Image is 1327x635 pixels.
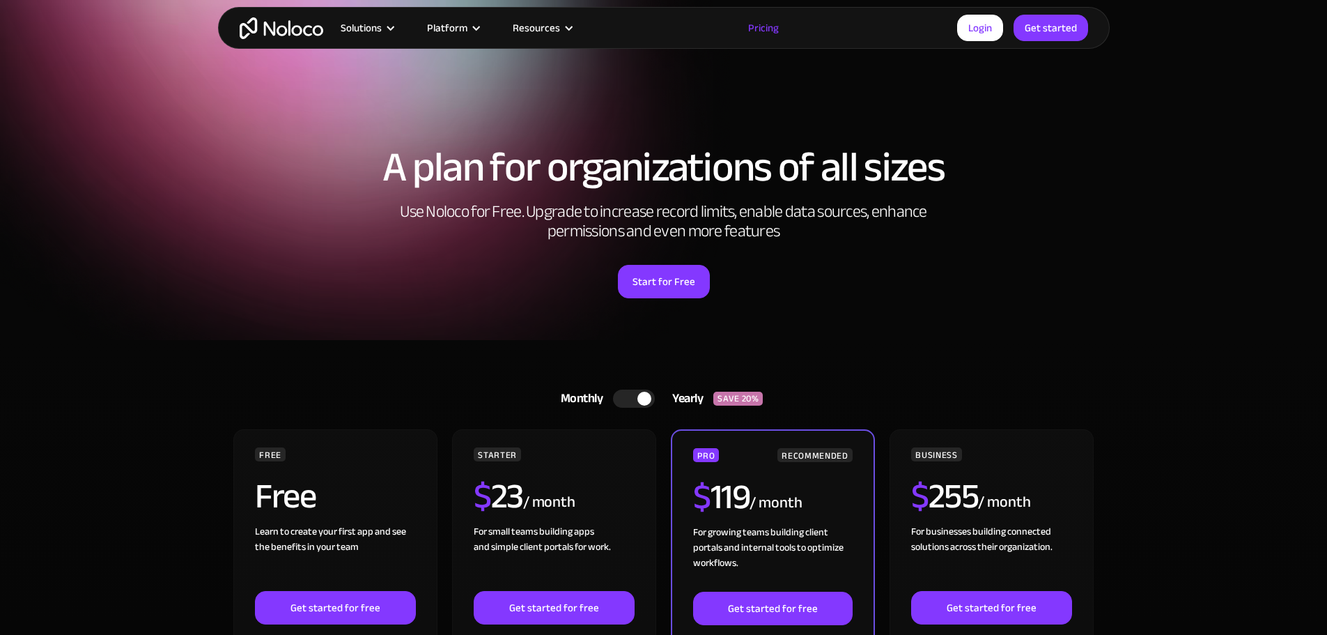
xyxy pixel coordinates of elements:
[750,492,802,514] div: / month
[427,19,467,37] div: Platform
[911,524,1071,591] div: For businesses building connected solutions across their organization. ‍
[255,447,286,461] div: FREE
[474,479,523,514] h2: 23
[385,202,942,241] h2: Use Noloco for Free. Upgrade to increase record limits, enable data sources, enhance permissions ...
[523,491,575,514] div: / month
[410,19,495,37] div: Platform
[655,388,713,409] div: Yearly
[255,591,415,625] a: Get started for free
[693,448,719,462] div: PRO
[693,592,852,625] a: Get started for free
[232,146,1096,188] h1: A plan for organizations of all sizes
[1014,15,1088,41] a: Get started
[474,447,520,461] div: STARTER
[777,448,852,462] div: RECOMMENDED
[240,17,323,39] a: home
[911,479,978,514] h2: 255
[731,19,796,37] a: Pricing
[255,524,415,591] div: Learn to create your first app and see the benefits in your team ‍
[543,388,614,409] div: Monthly
[323,19,410,37] div: Solutions
[911,464,929,529] span: $
[474,524,634,591] div: For small teams building apps and simple client portals for work. ‍
[911,447,961,461] div: BUSINESS
[978,491,1030,514] div: / month
[495,19,588,37] div: Resources
[474,464,491,529] span: $
[693,525,852,592] div: For growing teams building client portals and internal tools to optimize workflows.
[693,464,711,530] span: $
[474,591,634,625] a: Get started for free
[513,19,560,37] div: Resources
[341,19,382,37] div: Solutions
[957,15,1003,41] a: Login
[693,480,750,514] h2: 119
[911,591,1071,625] a: Get started for free
[618,265,710,298] a: Start for Free
[255,479,316,514] h2: Free
[713,392,763,406] div: SAVE 20%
